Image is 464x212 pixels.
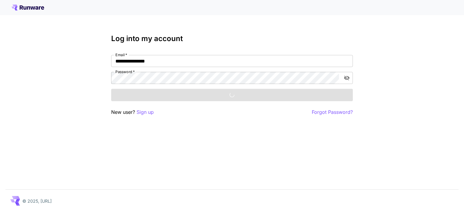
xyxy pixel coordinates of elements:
[111,34,353,43] h3: Log into my account
[115,69,135,74] label: Password
[137,108,154,116] button: Sign up
[22,198,52,204] p: © 2025, [URL]
[115,52,127,57] label: Email
[312,108,353,116] button: Forgot Password?
[111,108,154,116] p: New user?
[341,72,352,83] button: toggle password visibility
